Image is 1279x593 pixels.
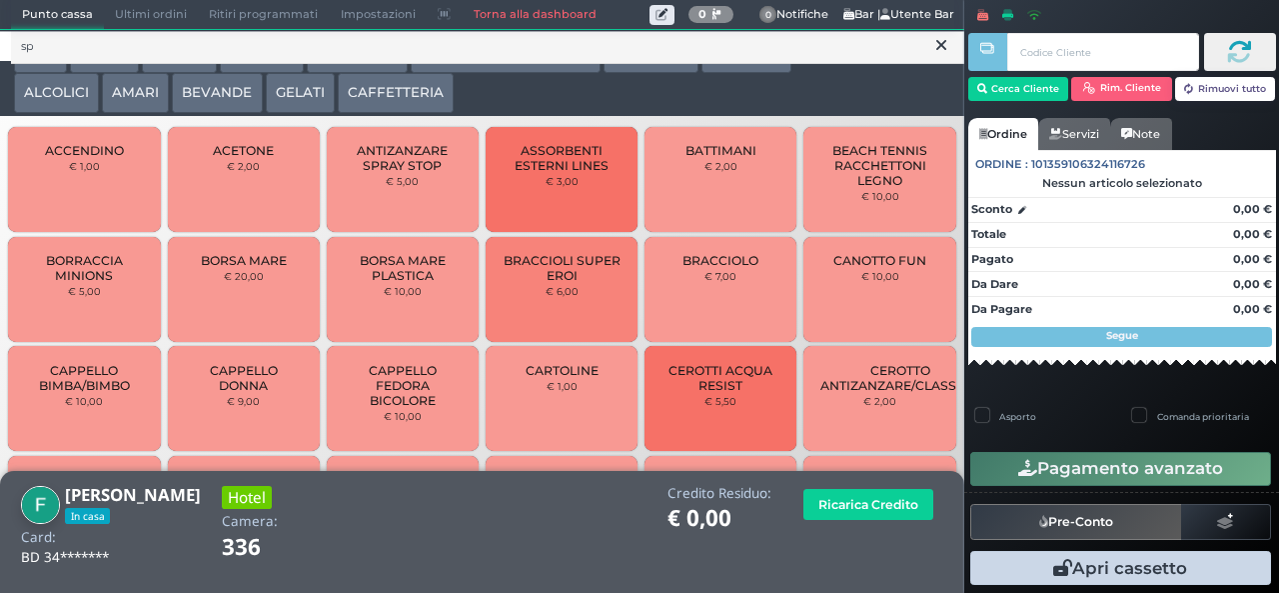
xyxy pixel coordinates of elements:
span: BEACH TENNIS RACCHETTONI LEGNO [820,143,939,188]
span: BORRACCIA MINIONS [25,253,144,283]
button: Ricarica Credito [803,489,933,520]
h4: Camera: [222,514,278,529]
span: CAPPELLO BIMBA/BIMBO [25,363,144,393]
small: € 5,00 [386,175,419,187]
span: BORSA MARE [201,253,287,268]
div: Nessun articolo selezionato [968,176,1276,190]
a: Torna alla dashboard [462,1,607,29]
span: In casa [65,508,110,524]
small: € 10,00 [384,410,422,422]
span: CEROTTO ANTIZANZARE/CLASSICO [820,363,979,393]
input: Ricerca articolo [11,30,964,65]
strong: 0,00 € [1233,302,1272,316]
strong: 0,00 € [1233,202,1272,216]
img: Federico Sabatini [21,486,60,525]
small: € 2,00 [227,160,260,172]
small: € 9,00 [227,395,260,407]
small: € 2,00 [704,160,737,172]
small: € 7,00 [704,270,736,282]
strong: Sconto [971,201,1012,218]
small: € 10,00 [861,270,899,282]
small: € 3,00 [546,175,579,187]
button: Pagamento avanzato [970,452,1271,486]
h4: Credito Residuo: [667,486,771,501]
small: € 6,00 [546,285,579,297]
h3: Hotel [222,486,272,509]
b: 0 [698,7,706,21]
span: BATTIMANI [685,143,756,158]
span: ACCENDINO [45,143,124,158]
small: € 5,50 [704,395,736,407]
span: Ordine : [975,156,1028,173]
span: Ritiri programmati [198,1,329,29]
span: Punto cassa [11,1,104,29]
h1: € 0,00 [667,506,771,531]
button: BEVANDE [172,73,262,113]
strong: Da Pagare [971,302,1032,316]
button: AMARI [102,73,169,113]
button: Pre-Conto [970,504,1182,540]
small: € 10,00 [384,285,422,297]
strong: Pagato [971,252,1013,266]
span: Impostazioni [330,1,427,29]
span: Ultimi ordini [104,1,198,29]
strong: Totale [971,227,1006,241]
span: 101359106324116726 [1031,156,1145,173]
span: CAPPELLO FEDORA BICOLORE [344,363,463,408]
button: Rim. Cliente [1071,77,1172,101]
strong: Segue [1106,329,1138,342]
a: Servizi [1038,118,1110,150]
small: € 10,00 [65,395,103,407]
button: Rimuovi tutto [1175,77,1276,101]
label: Asporto [999,410,1036,423]
span: CANOTTO FUN [833,253,926,268]
small: € 5,00 [68,285,101,297]
small: € 2,00 [863,395,896,407]
h4: Card: [21,530,56,545]
button: GELATI [266,73,335,113]
span: ASSORBENTI ESTERNI LINES [503,143,622,173]
button: ALCOLICI [14,73,99,113]
span: CAPPELLO DONNA [184,363,303,393]
strong: 0,00 € [1233,252,1272,266]
span: ACETONE [213,143,274,158]
b: [PERSON_NAME] [65,483,201,506]
button: Cerca Cliente [968,77,1069,101]
span: ANTIZANZARE SPRAY STOP [344,143,463,173]
button: Apri cassetto [970,551,1271,585]
span: 0 [759,6,777,24]
span: BORSA MARE PLASTICA [344,253,463,283]
input: Codice Cliente [1007,33,1198,71]
span: BRACCIOLO [682,253,758,268]
a: Note [1110,118,1171,150]
strong: 0,00 € [1233,277,1272,291]
strong: Da Dare [971,277,1018,291]
small: € 10,00 [861,190,899,202]
span: BRACCIOLI SUPER EROI [503,253,622,283]
small: € 20,00 [224,270,264,282]
a: Ordine [968,118,1038,150]
strong: 0,00 € [1233,227,1272,241]
h1: 336 [222,535,317,560]
button: CAFFETTERIA [338,73,454,113]
span: CEROTTI ACQUA RESIST [661,363,780,393]
small: € 1,00 [69,160,100,172]
small: € 1,00 [547,380,578,392]
label: Comanda prioritaria [1157,410,1249,423]
span: CARTOLINE [526,363,599,378]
